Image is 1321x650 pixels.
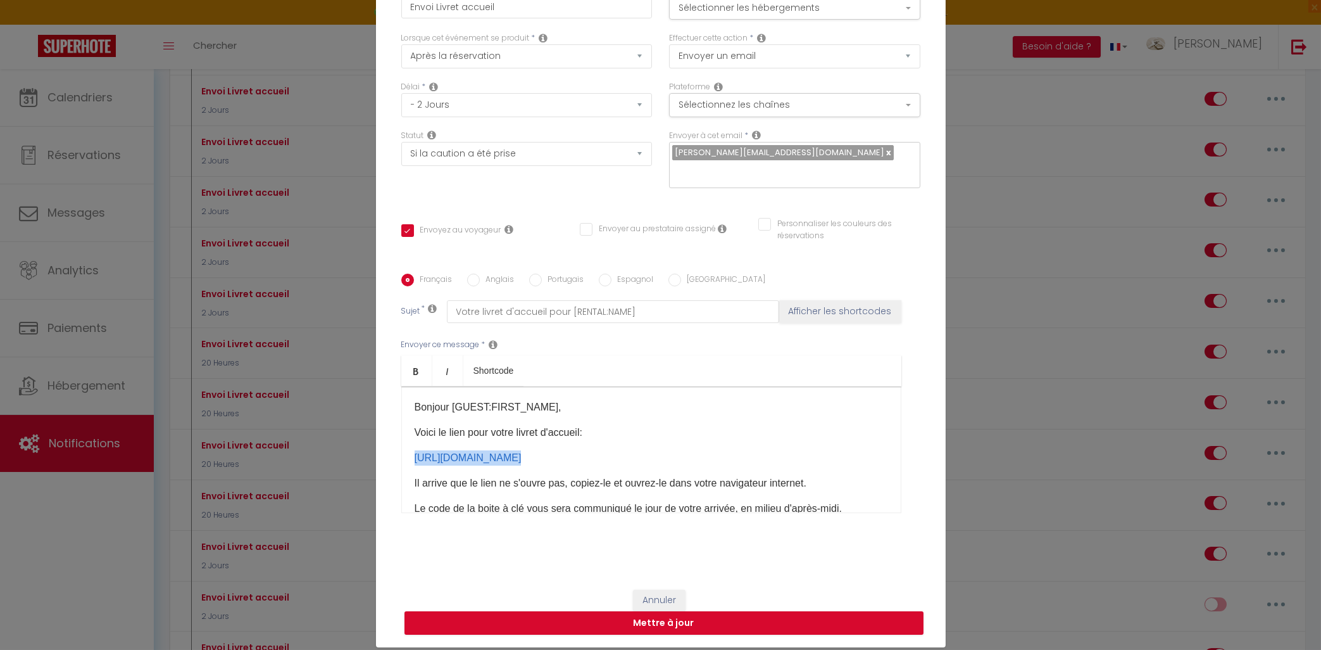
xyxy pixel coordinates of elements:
[401,355,432,386] a: Bold
[428,130,437,140] i: Booking status
[718,224,727,234] i: Envoyer au prestataire si il est assigné
[480,274,515,288] label: Anglais
[633,590,686,611] button: Annuler
[415,476,888,491] p: Il arrive que le lien ne s'ouvre pas, copiez-le et ouvrez-le dans votre navigateur internet.​
[611,274,654,288] label: Espagnol
[675,146,884,158] span: [PERSON_NAME][EMAIL_ADDRESS][DOMAIN_NAME]
[415,501,888,516] p: Le code de la boite à clé vous sera communiqué le jour de votre arrivée, en milieu d'après-midi.
[542,274,584,288] label: Portugais
[401,305,420,319] label: Sujet
[415,400,888,415] p: Bonjour [GUEST:FIRST_NAME]​,
[415,452,522,463] a: [URL][DOMAIN_NAME]
[539,33,548,43] i: Event Occur
[414,274,453,288] label: Français
[401,339,480,351] label: Envoyer ce message
[757,33,766,43] i: Action Type
[401,32,530,44] label: Lorsque cet événement se produit
[10,5,48,43] button: Ouvrir le widget de chat LiveChat
[752,130,761,140] i: Recipient
[714,82,723,92] i: Action Channel
[432,355,463,386] a: Italic
[401,130,424,142] label: Statut
[404,611,923,635] button: Mettre à jour
[415,450,888,466] p: ​
[463,355,524,386] a: Shortcode
[681,274,766,288] label: [GEOGRAPHIC_DATA]
[669,93,920,117] button: Sélectionnez les chaînes
[669,81,710,93] label: Plateforme
[489,340,498,350] i: Message
[430,82,439,92] i: Action Time
[669,130,742,142] label: Envoyer à cet email
[429,303,437,314] i: Subject
[505,224,514,234] i: Envoyer au voyageur
[669,32,748,44] label: Effectuer cette action
[779,300,901,323] button: Afficher les shortcodes
[401,81,420,93] label: Délai
[414,224,501,238] label: Envoyez au voyageur
[415,425,888,440] p: ​Voici le lien pour votre livret d'accueil:
[1267,593,1312,640] iframe: Chat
